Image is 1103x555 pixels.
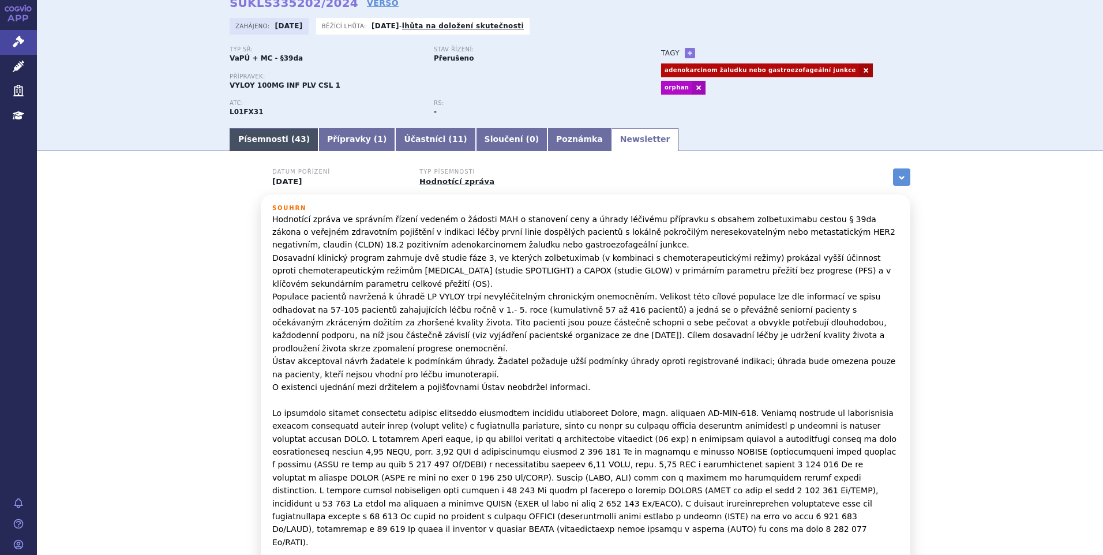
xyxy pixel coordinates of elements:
strong: VaPÚ + MC - §39da [230,54,303,62]
h3: Datum pořízení [272,168,405,175]
h3: Souhrn [272,205,899,212]
span: 0 [530,134,535,144]
a: Sloučení (0) [476,128,547,151]
a: Poznámka [547,128,611,151]
span: Zahájeno: [235,21,272,31]
h3: Tagy [661,46,680,60]
a: adenokarcinom žaludku nebo gastroezofageální junkce [661,63,859,77]
p: RS: [434,100,626,107]
p: Přípravek: [230,73,638,80]
span: 1 [377,134,383,144]
a: zobrazit vše [893,168,910,186]
p: [DATE] [272,177,405,186]
span: VYLOY 100MG INF PLV CSL 1 [230,81,340,89]
strong: [DATE] [372,22,399,30]
p: ATC: [230,100,422,107]
a: Písemnosti (43) [230,128,318,151]
strong: - [434,108,437,116]
a: Přípravky (1) [318,128,395,151]
p: Stav řízení: [434,46,626,53]
strong: Přerušeno [434,54,474,62]
strong: [DATE] [275,22,303,30]
span: 43 [295,134,306,144]
a: lhůta na doložení skutečnosti [402,22,524,30]
span: 11 [452,134,463,144]
a: Newsletter [611,128,679,151]
a: Hodnotící zpráva [419,177,494,186]
a: + [685,48,695,58]
a: Účastníci (11) [395,128,475,151]
p: Typ SŘ: [230,46,422,53]
span: Běžící lhůta: [322,21,369,31]
strong: ZOLBETUXIMAB [230,108,264,116]
a: orphan [661,81,692,95]
h3: Typ písemnosti [419,168,552,175]
p: - [372,21,524,31]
